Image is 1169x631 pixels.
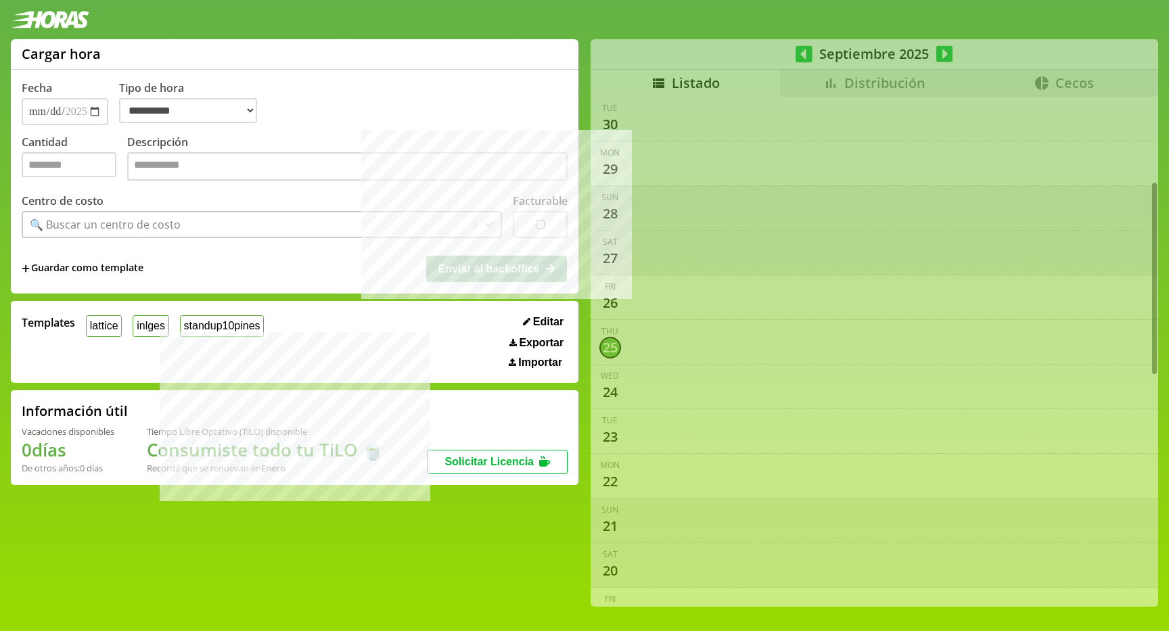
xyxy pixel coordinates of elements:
[119,80,268,125] label: Tipo de hora
[22,45,101,63] h1: Cargar hora
[22,261,30,276] span: +
[22,462,114,474] div: De otros años: 0 días
[127,152,568,181] textarea: Descripción
[518,356,562,369] span: Importar
[22,425,114,438] div: Vacaciones disponibles
[22,80,52,95] label: Fecha
[147,462,384,474] div: Recordá que se renuevan en
[533,316,564,328] span: Editar
[22,261,143,276] span: +Guardar como template
[519,315,568,329] button: Editar
[147,425,384,438] div: Tiempo Libre Optativo (TiLO) disponible
[22,402,128,420] h2: Información útil
[86,315,122,336] button: lattice
[147,438,384,462] h1: Consumiste todo tu TiLO 🍵
[513,193,568,208] label: Facturable
[505,336,568,350] button: Exportar
[261,462,285,474] b: Enero
[133,315,168,336] button: inlges
[127,135,568,184] label: Descripción
[427,450,568,474] button: Solicitar Licencia
[30,217,181,232] div: 🔍 Buscar un centro de costo
[444,456,534,467] span: Solicitar Licencia
[519,337,564,349] span: Exportar
[22,315,75,330] span: Templates
[22,135,127,184] label: Cantidad
[22,438,114,462] h1: 0 días
[22,152,116,177] input: Cantidad
[22,193,104,208] label: Centro de costo
[119,98,257,123] select: Tipo de hora
[11,11,89,28] img: logotipo
[180,315,265,336] button: standup10pines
